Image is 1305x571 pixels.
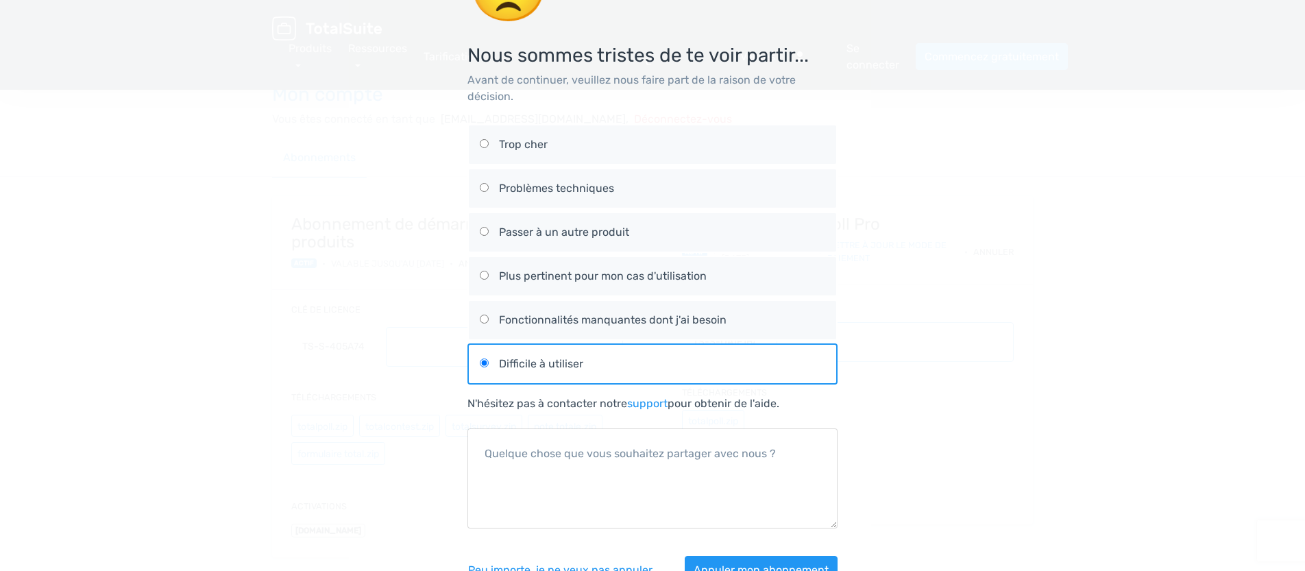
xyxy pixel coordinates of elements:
[627,397,668,410] a: support
[480,183,489,192] input: Problèmes techniques Problèmes techniques
[499,226,629,239] font: Passer à un autre produit
[467,73,796,103] font: Avant de continuer, veuillez nous faire part de la raison de votre décision.
[480,169,825,208] label: Problèmes techniques
[480,213,825,252] label: Passer à un autre produit
[480,271,489,280] input: Plus pertinent pour mon cas d'utilisation Plus pertinent pour mon cas d'utilisation
[480,301,825,339] label: Fonctionnalités manquantes dont j'ai besoin
[499,269,707,282] font: Plus pertinent pour mon cas d'utilisation
[480,125,825,164] label: Trop cher
[480,345,825,383] label: Difficile à utiliser
[499,357,583,370] font: Difficile à utiliser
[499,138,548,151] font: Trop cher
[480,257,825,295] label: Plus pertinent pour mon cas d'utilisation
[480,227,489,236] input: Passer à un autre produit Passer à un autre produit
[499,313,727,326] font: Fonctionnalités manquantes dont j'ai besoin
[480,139,489,148] input: Trop cher Trop cher
[467,44,809,66] font: Nous sommes tristes de te voir partir...
[480,359,489,367] input: Difficile à utiliser Difficile à utiliser
[499,182,614,195] font: Problèmes techniques
[668,397,779,410] font: pour obtenir de l'aide.
[480,315,489,324] input: Fonctionnalités manquantes dont j'ai besoin Fonctionnalités manquantes dont j'ai besoin
[467,397,627,410] font: N'hésitez pas à contacter notre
